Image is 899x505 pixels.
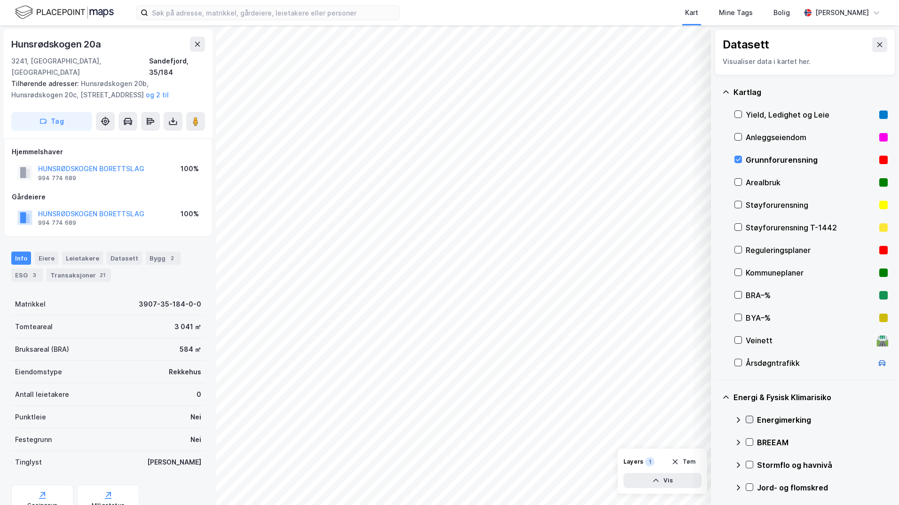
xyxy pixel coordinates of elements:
div: Tomteareal [15,321,53,332]
div: Visualiser data i kartet her. [723,56,887,67]
span: Tilhørende adresser: [11,79,81,87]
div: 1 [645,457,655,466]
div: ESG [11,268,43,282]
div: Sandefjord, 35/184 [149,55,205,78]
div: 0 [197,389,201,400]
div: Hunsrødskogen 20b, Hunsrødskogen 20c, [STREET_ADDRESS] [11,78,197,101]
div: Kart [685,7,698,18]
div: Hjemmelshaver [12,146,205,158]
div: Veinett [746,335,873,346]
div: 100% [181,163,199,174]
div: Støyforurensning [746,199,875,211]
div: Nei [190,434,201,445]
div: 21 [98,270,107,280]
div: 994 774 689 [38,174,76,182]
div: Antall leietakere [15,389,69,400]
button: Tag [11,112,92,131]
div: 2 [167,253,177,263]
button: Vis [623,473,702,488]
div: Grunnforurensning [746,154,875,166]
div: 🛣️ [876,334,889,347]
div: Bruksareal (BRA) [15,344,69,355]
div: Stormflo og havnivå [757,459,888,471]
div: Arealbruk [746,177,875,188]
div: 584 ㎡ [180,344,201,355]
div: Energimerking [757,414,888,426]
iframe: Chat Widget [852,460,899,505]
div: Anleggseiendom [746,132,875,143]
div: Mine Tags [719,7,753,18]
div: Matrikkel [15,299,46,310]
div: Info [11,252,31,265]
div: BYA–% [746,312,875,324]
div: Kommuneplaner [746,267,875,278]
button: Tøm [665,454,702,469]
div: Punktleie [15,411,46,423]
div: Bolig [773,7,790,18]
div: Hunsrødskogen 20a [11,37,103,52]
input: Søk på adresse, matrikkel, gårdeiere, leietakere eller personer [148,6,399,20]
div: Layers [623,458,643,466]
div: Årsdøgntrafikk [746,357,873,369]
div: Bygg [146,252,181,265]
div: BREEAM [757,437,888,448]
div: Rekkehus [169,366,201,378]
div: 3 041 ㎡ [174,321,201,332]
div: [PERSON_NAME] [815,7,869,18]
div: 3907-35-184-0-0 [139,299,201,310]
div: BRA–% [746,290,875,301]
div: Eiendomstype [15,366,62,378]
div: Energi & Fysisk Klimarisiko [733,392,888,403]
div: Transaksjoner [47,268,111,282]
div: 3241, [GEOGRAPHIC_DATA], [GEOGRAPHIC_DATA] [11,55,149,78]
div: Kartlag [733,87,888,98]
div: Nei [190,411,201,423]
div: Reguleringsplaner [746,245,875,256]
div: Festegrunn [15,434,52,445]
img: logo.f888ab2527a4732fd821a326f86c7f29.svg [15,4,114,21]
div: Leietakere [62,252,103,265]
div: [PERSON_NAME] [147,457,201,468]
div: Jord- og flomskred [757,482,888,493]
div: Yield, Ledighet og Leie [746,109,875,120]
div: Datasett [107,252,142,265]
div: Gårdeiere [12,191,205,203]
div: Støyforurensning T-1442 [746,222,875,233]
div: 994 774 689 [38,219,76,227]
div: Eiere [35,252,58,265]
div: 100% [181,208,199,220]
div: Tinglyst [15,457,42,468]
div: 3 [30,270,39,280]
div: Datasett [723,37,769,52]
